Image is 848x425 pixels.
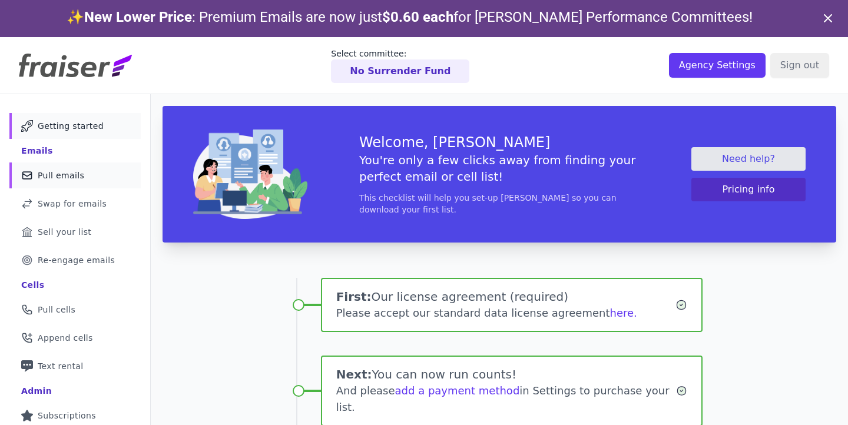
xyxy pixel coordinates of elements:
a: Re-engage emails [9,247,141,273]
a: Swap for emails [9,191,141,217]
a: Sell your list [9,219,141,245]
input: Sign out [770,53,829,78]
h5: You're only a few clicks away from finding your perfect email or cell list! [359,152,640,185]
span: Pull cells [38,304,75,316]
span: Swap for emails [38,198,107,210]
div: Please accept our standard data license agreement [336,305,676,321]
h1: You can now run counts! [336,366,677,383]
span: Text rental [38,360,84,372]
img: Fraiser Logo [19,54,132,77]
img: img [193,130,307,219]
span: Pull emails [38,170,84,181]
a: Pull emails [9,162,141,188]
span: Getting started [38,120,104,132]
span: Sell your list [38,226,91,238]
a: Text rental [9,353,141,379]
a: Append cells [9,325,141,351]
h1: Our license agreement (required) [336,288,676,305]
p: No Surrender Fund [350,64,450,78]
input: Agency Settings [669,53,766,78]
div: Cells [21,279,44,291]
h3: Welcome, [PERSON_NAME] [359,133,640,152]
span: Subscriptions [38,410,96,421]
div: And please in Settings to purchase your list. [336,383,677,416]
a: Pull cells [9,297,141,323]
span: Next: [336,367,372,381]
button: Pricing info [691,178,806,201]
p: Select committee: [331,48,469,59]
span: Append cells [38,332,93,344]
div: Admin [21,385,52,397]
span: First: [336,290,372,304]
a: Need help? [691,147,806,171]
a: add a payment method [395,384,520,397]
a: Getting started [9,113,141,139]
p: This checklist will help you set-up [PERSON_NAME] so you can download your first list. [359,192,640,215]
a: Select committee: No Surrender Fund [331,48,469,83]
span: Re-engage emails [38,254,115,266]
div: Emails [21,145,53,157]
